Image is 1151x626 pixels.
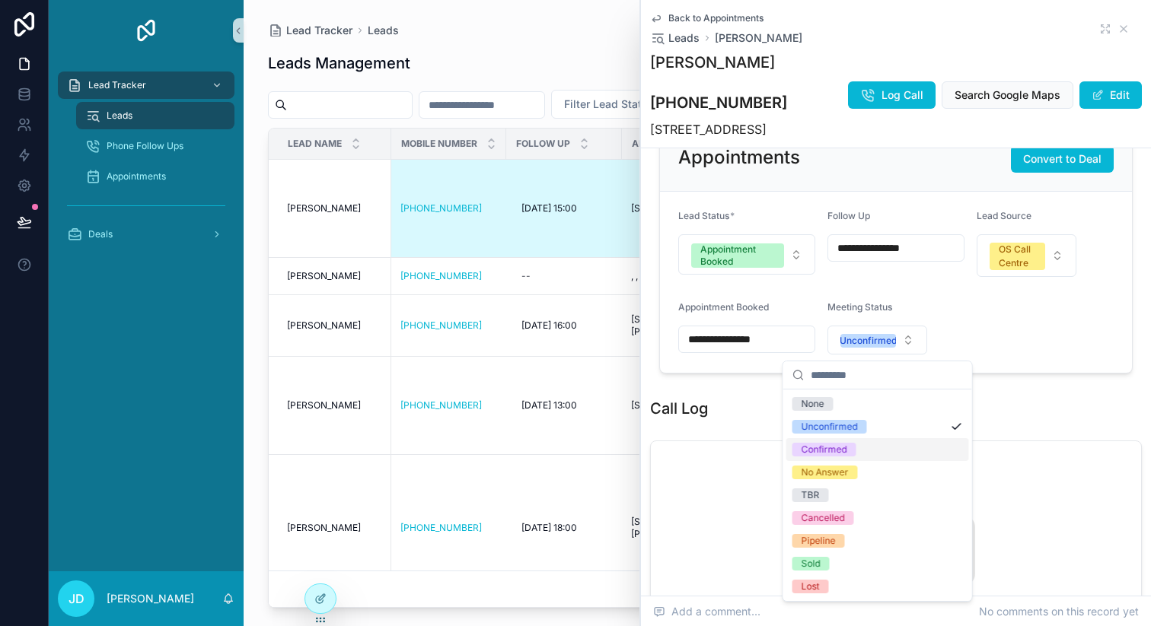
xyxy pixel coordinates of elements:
[1079,81,1142,109] button: Edit
[76,163,234,190] a: Appointments
[802,534,836,548] div: Pipeline
[1023,151,1102,167] span: Convert to Deal
[515,264,613,288] a: --
[678,234,815,275] button: Select Button
[650,30,700,46] a: Leads
[631,202,719,214] span: [STREET_ADDRESS]
[802,580,820,593] div: Lost
[521,399,577,412] span: [DATE] 13:00
[882,87,923,103] span: Log Call
[783,389,972,601] div: Suggestions
[650,91,787,114] h3: [PHONE_NUMBER]
[49,61,244,268] div: scrollable content
[551,90,685,119] button: Select Button
[977,234,1076,277] button: Select Button
[827,326,927,354] button: Select Button
[515,393,613,418] a: [DATE] 13:00
[668,12,764,24] span: Back to Appointments
[631,270,638,282] span: , ,
[678,210,729,221] span: Lead Status
[999,243,1036,270] div: OS Call Centre
[287,319,382,332] a: [PERSON_NAME]
[400,319,497,332] a: [PHONE_NUMBER]
[107,110,132,122] span: Leads
[521,202,577,214] span: [DATE] 15:00
[521,522,577,534] span: [DATE] 18:00
[268,23,352,38] a: Lead Tracker
[668,30,700,46] span: Leads
[516,138,570,150] span: Follow Up
[287,202,382,214] a: [PERSON_NAME]
[400,270,497,282] a: [PHONE_NUMBER]
[107,170,166,183] span: Appointments
[955,87,1060,103] span: Search Google Maps
[69,589,84,608] span: JD
[58,221,234,248] a: Deals
[400,202,482,214] a: [PHONE_NUMBER]
[631,313,744,338] a: [STREET_ADDRESS][PERSON_NAME]
[287,202,361,214] span: [PERSON_NAME]
[942,81,1073,109] button: Search Google Maps
[400,270,482,282] a: [PHONE_NUMBER]
[287,522,361,534] span: [PERSON_NAME]
[631,399,719,412] span: [STREET_ADDRESS]
[287,270,382,282] a: [PERSON_NAME]
[564,97,654,112] span: Filter Lead Status
[840,334,897,348] div: Unconfirmed
[401,138,477,150] span: Mobile Number
[650,120,787,138] h4: [STREET_ADDRESS]
[287,399,382,412] a: [PERSON_NAME]
[802,397,824,411] div: None
[827,301,892,313] span: Meeting Status
[715,30,802,46] a: [PERSON_NAME]
[653,604,760,619] span: Add a comment...
[631,399,744,412] a: [STREET_ADDRESS]
[631,516,744,540] a: [STREET_ADDRESS][PERSON_NAME]
[400,319,482,332] a: [PHONE_NUMBER]
[802,466,849,479] div: No Answer
[268,52,410,74] h1: Leads Management
[107,591,194,606] p: [PERSON_NAME]
[521,270,531,282] div: --
[650,398,708,419] h1: Call Log
[287,522,382,534] a: [PERSON_NAME]
[368,23,399,38] a: Leads
[1011,145,1114,173] button: Convert to Deal
[58,71,234,99] a: Lead Tracker
[400,202,497,214] a: [PHONE_NUMBER]
[802,420,858,434] div: Unconfirmed
[400,399,482,412] a: [PHONE_NUMBER]
[288,138,342,150] span: Lead Name
[977,210,1031,221] span: Lead Source
[107,140,183,152] span: Phone Follow Ups
[802,488,820,502] div: TBR
[979,604,1139,619] span: No comments on this record yet
[88,79,146,91] span: Lead Tracker
[650,12,764,24] a: Back to Appointments
[650,52,787,73] h1: [PERSON_NAME]
[400,522,482,534] a: [PHONE_NUMBER]
[631,202,744,214] a: [STREET_ADDRESS]
[515,196,613,221] a: [DATE] 15:00
[700,243,775,268] div: Appointment Booked
[400,522,497,534] a: [PHONE_NUMBER]
[286,23,352,38] span: Lead Tracker
[287,399,361,412] span: [PERSON_NAME]
[802,557,821,570] div: Sold
[287,270,361,282] span: [PERSON_NAME]
[400,399,497,412] a: [PHONE_NUMBER]
[632,138,676,150] span: Address
[287,319,361,332] span: [PERSON_NAME]
[848,81,936,109] button: Log Call
[631,270,744,282] a: , ,
[134,18,158,43] img: App logo
[678,301,769,313] span: Appointment Booked
[515,313,613,338] a: [DATE] 16:00
[76,102,234,129] a: Leads
[515,516,613,540] a: [DATE] 18:00
[76,132,234,160] a: Phone Follow Ups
